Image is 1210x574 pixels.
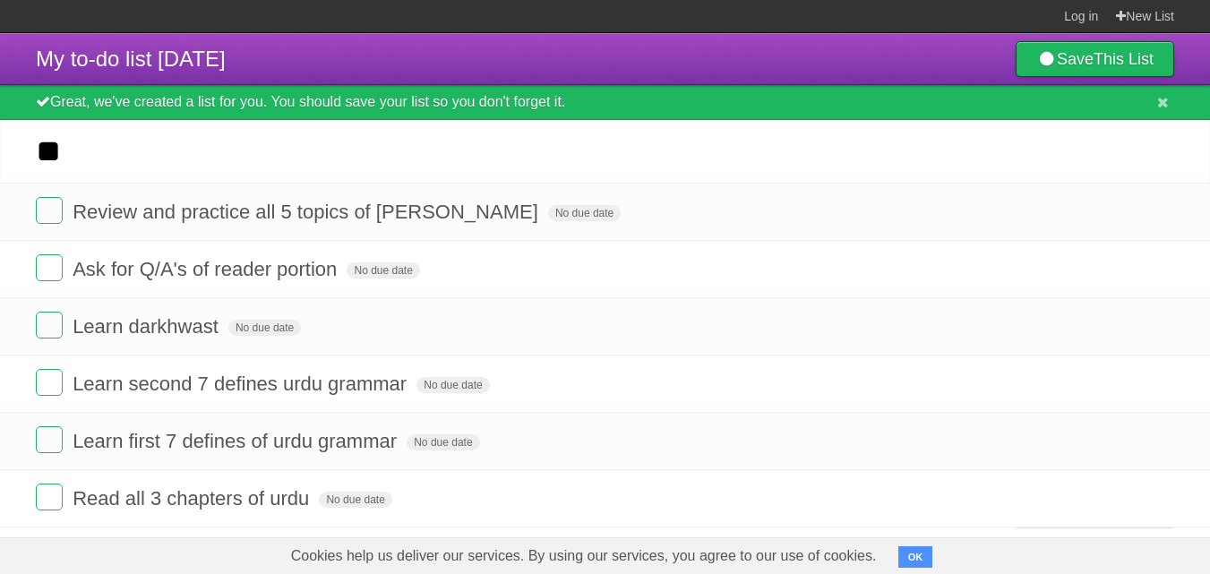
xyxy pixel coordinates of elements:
span: Cookies help us deliver our services. By using our services, you agree to our use of cookies. [273,538,895,574]
label: Done [36,197,63,224]
span: Learn second 7 defines urdu grammar [73,373,411,395]
span: Read all 3 chapters of urdu [73,487,313,510]
span: Learn darkhwast [73,315,223,338]
span: No due date [347,262,419,278]
label: Done [36,426,63,453]
button: OK [898,546,933,568]
label: Done [36,369,63,396]
span: Ask for Q/A's of reader portion [73,258,341,280]
label: Done [36,312,63,338]
span: No due date [548,205,621,221]
span: Learn first 7 defines of urdu grammar [73,430,401,452]
label: Done [36,254,63,281]
b: This List [1094,50,1154,68]
span: Review and practice all 5 topics of [PERSON_NAME] [73,201,543,223]
span: No due date [319,492,391,508]
span: No due date [416,377,489,393]
label: Done [36,484,63,510]
span: My to-do list [DATE] [36,47,226,71]
span: No due date [407,434,479,450]
a: SaveThis List [1016,41,1174,77]
span: No due date [228,320,301,336]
